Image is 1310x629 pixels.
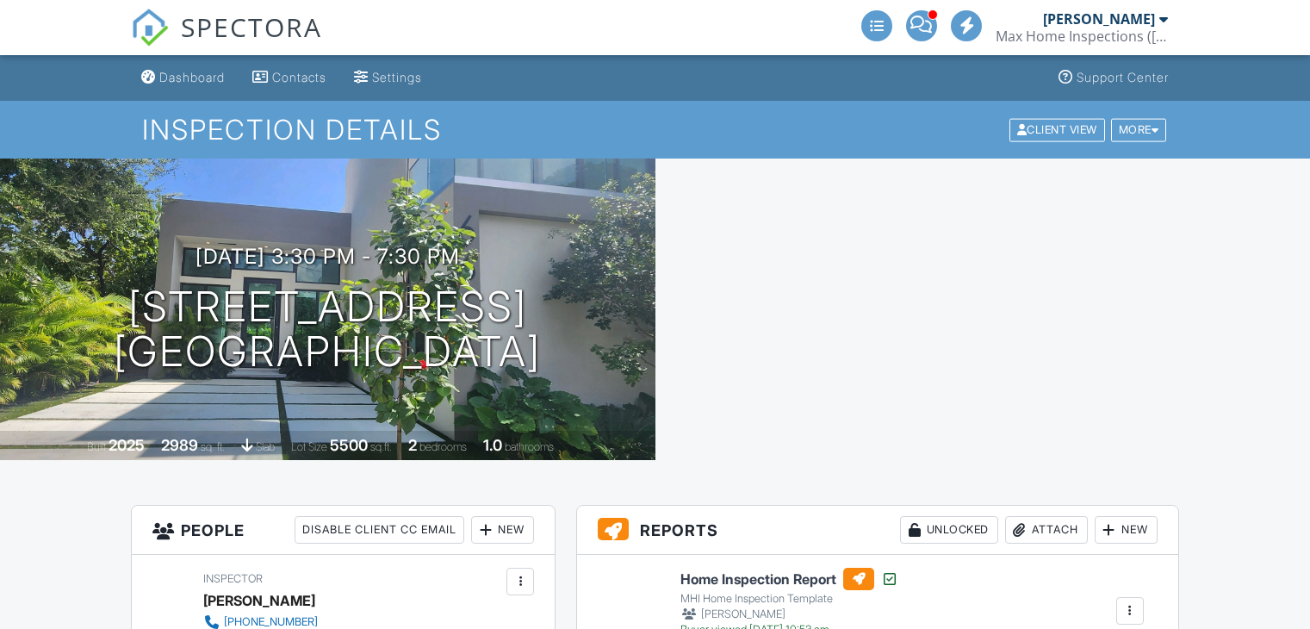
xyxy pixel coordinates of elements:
a: SPECTORA [131,23,322,59]
a: Dashboard [134,62,232,94]
span: sq.ft. [370,440,392,453]
div: Disable Client CC Email [295,516,464,544]
div: Dashboard [159,70,225,84]
h6: Home Inspection Report [680,568,898,590]
div: Unlocked [900,516,998,544]
a: Contacts [245,62,333,94]
span: sq. ft. [201,440,225,453]
img: The Best Home Inspection Software - Spectora [131,9,169,47]
div: 5500 [330,436,368,454]
a: Settings [347,62,429,94]
div: [PERSON_NAME] [203,588,315,613]
h3: People [132,506,555,555]
a: Client View [1008,122,1109,135]
h1: Inspection Details [142,115,1168,145]
span: bedrooms [419,440,467,453]
h1: [STREET_ADDRESS] [GEOGRAPHIC_DATA] [114,284,541,376]
div: 1.0 [483,436,502,454]
span: Built [87,440,106,453]
div: [PHONE_NUMBER] [224,615,318,629]
div: Max Home Inspections (Tri County) [996,28,1168,45]
span: slab [256,440,275,453]
div: Support Center [1077,70,1169,84]
div: 2989 [161,436,198,454]
div: Attach [1005,516,1088,544]
div: Client View [1009,118,1105,141]
h3: Reports [577,506,1178,555]
div: 2 [408,436,417,454]
div: More [1111,118,1167,141]
span: SPECTORA [181,9,322,45]
div: [PERSON_NAME] [1043,10,1155,28]
div: New [471,516,534,544]
h3: [DATE] 3:30 pm - 7:30 pm [196,245,460,268]
div: Contacts [272,70,326,84]
div: [PERSON_NAME] [680,606,898,623]
a: Support Center [1052,62,1176,94]
span: Lot Size [291,440,327,453]
div: 2025 [109,436,145,454]
div: New [1095,516,1158,544]
span: bathrooms [505,440,554,453]
div: MHI Home Inspection Template [680,592,898,606]
div: Settings [372,70,422,84]
span: Inspector [203,572,263,585]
